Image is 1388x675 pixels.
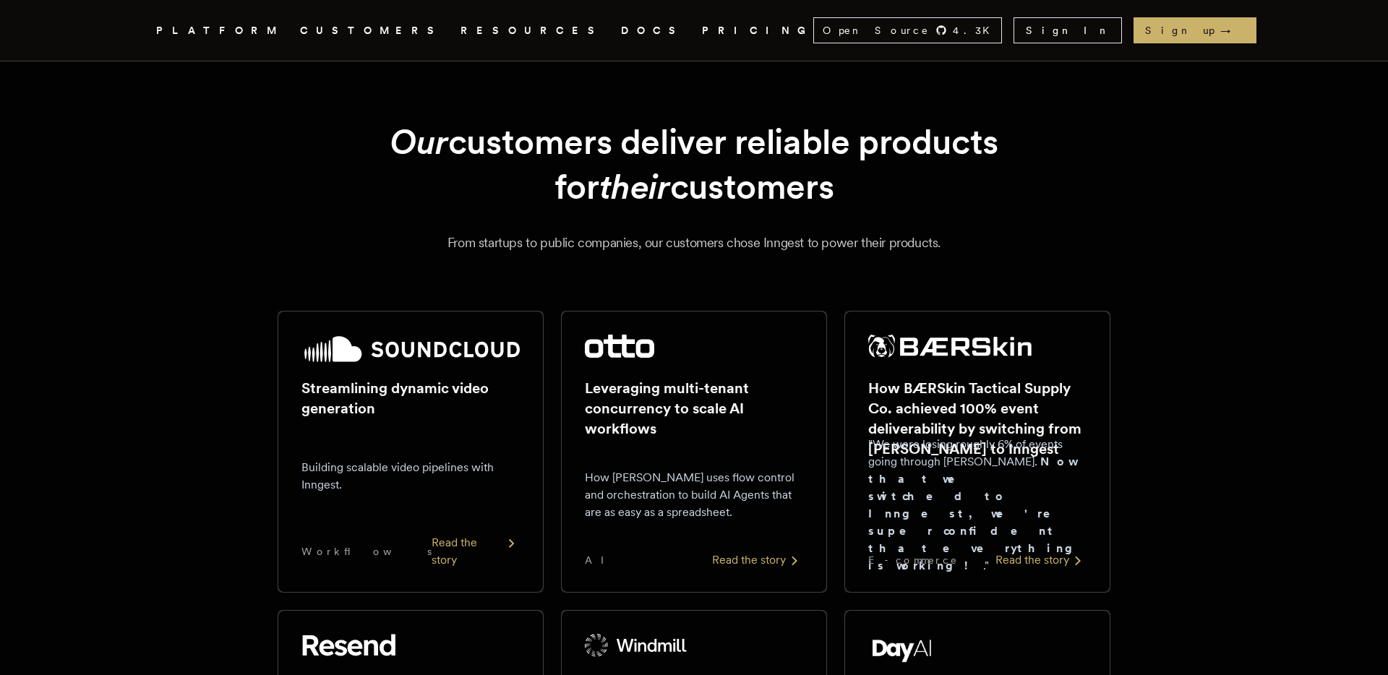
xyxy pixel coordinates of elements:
[561,311,827,593] a: Otto logoLeveraging multi-tenant concurrency to scale AI workflowsHow [PERSON_NAME] uses flow con...
[301,544,432,559] span: Workflows
[868,436,1087,575] p: "We were losing roughly 6% of events going through [PERSON_NAME]. ."
[585,335,654,358] img: Otto
[868,553,958,567] span: E-commerce
[460,22,604,40] button: RESOURCES
[868,378,1087,459] h2: How BÆRSkin Tactical Supply Co. achieved 100% event deliverability by switching from [PERSON_NAME...
[823,23,930,38] span: Open Source
[599,165,670,207] em: their
[844,311,1110,593] a: BÆRSkin Tactical Supply Co. logoHow BÆRSkin Tactical Supply Co. achieved 100% event deliverabilit...
[585,553,617,567] span: AI
[868,335,1032,358] img: BÆRSkin Tactical Supply Co.
[953,23,998,38] span: 4.3 K
[301,459,520,494] p: Building scalable video pipelines with Inngest.
[390,121,448,163] em: Our
[301,335,520,364] img: SoundCloud
[301,378,520,418] h2: Streamlining dynamic video generation
[702,22,813,40] a: PRICING
[432,534,520,569] div: Read the story
[868,634,936,663] img: Day AI
[1014,17,1122,43] a: Sign In
[278,311,544,593] a: SoundCloud logoStreamlining dynamic video generationBuilding scalable video pipelines with Innges...
[585,378,803,439] h2: Leveraging multi-tenant concurrency to scale AI workflows
[712,551,803,569] div: Read the story
[300,22,443,40] a: CUSTOMERS
[301,634,395,657] img: Resend
[156,22,283,40] button: PLATFORM
[1220,23,1245,38] span: →
[995,551,1087,569] div: Read the story
[585,634,687,657] img: Windmill
[585,469,803,521] p: How [PERSON_NAME] uses flow control and orchestration to build AI Agents that are as easy as a sp...
[868,455,1084,572] strong: Now that we switched to Inngest, we're super confident that everything is working!
[312,119,1076,210] h1: customers deliver reliable products for customers
[1134,17,1256,43] a: Sign up
[621,22,685,40] a: DOCS
[173,233,1214,253] p: From startups to public companies, our customers chose Inngest to power their products.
